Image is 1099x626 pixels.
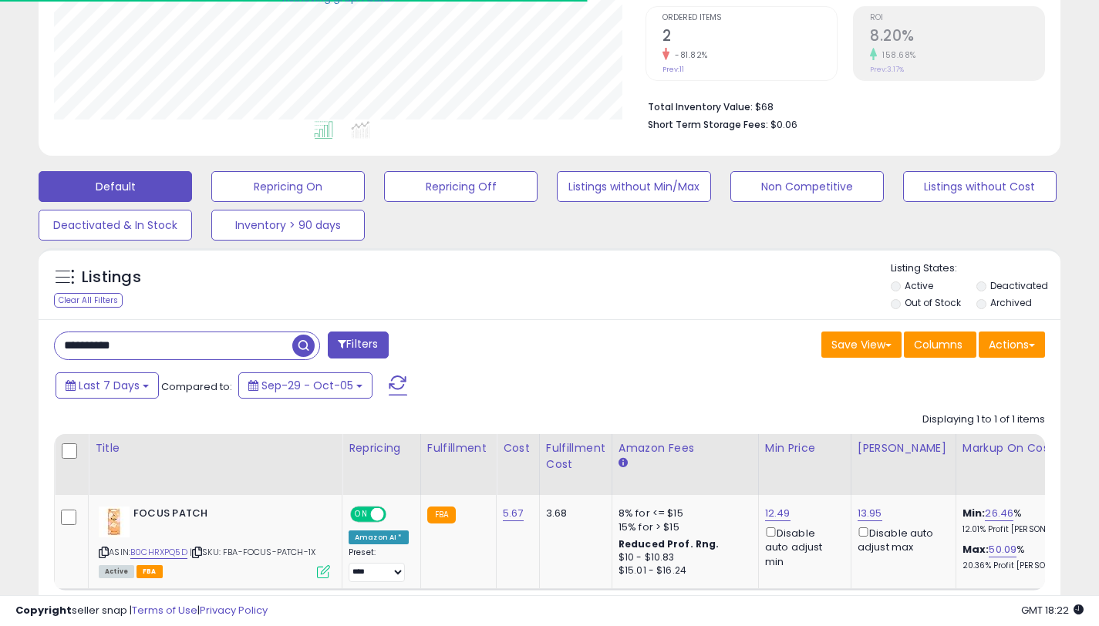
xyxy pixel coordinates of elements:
[870,14,1044,22] span: ROI
[619,440,752,456] div: Amazon Fees
[858,440,949,456] div: [PERSON_NAME]
[211,210,365,241] button: Inventory > 90 days
[922,412,1045,427] div: Displaying 1 to 1 of 1 items
[905,296,961,309] label: Out of Stock
[891,261,1060,276] p: Listing States:
[349,530,409,544] div: Amazon AI *
[985,506,1013,521] a: 26.46
[503,506,524,521] a: 5.67
[619,456,628,470] small: Amazon Fees.
[962,543,1091,571] div: %
[914,337,962,352] span: Columns
[238,372,373,399] button: Sep-29 - Oct-05
[648,118,768,131] b: Short Term Storage Fees:
[211,171,365,202] button: Repricing On
[79,378,140,393] span: Last 7 Days
[989,542,1016,557] a: 50.09
[648,100,753,113] b: Total Inventory Value:
[877,49,916,61] small: 158.68%
[730,171,884,202] button: Non Competitive
[39,210,192,241] button: Deactivated & In Stock
[662,65,684,74] small: Prev: 11
[349,547,409,582] div: Preset:
[962,560,1091,571] p: 20.36% Profit [PERSON_NAME]
[546,507,600,520] div: 3.68
[427,507,456,523] small: FBA
[619,507,747,520] div: 8% for <= $15
[821,332,902,358] button: Save View
[765,440,844,456] div: Min Price
[349,440,414,456] div: Repricing
[962,542,989,557] b: Max:
[261,378,353,393] span: Sep-29 - Oct-05
[765,524,839,569] div: Disable auto adjust min
[54,293,123,308] div: Clear All Filters
[962,440,1096,456] div: Markup on Cost
[858,506,882,521] a: 13.95
[200,603,268,618] a: Privacy Policy
[669,49,708,61] small: -81.82%
[99,565,134,578] span: All listings currently available for purchase on Amazon
[503,440,533,456] div: Cost
[328,332,388,358] button: Filters
[546,440,605,473] div: Fulfillment Cost
[427,440,490,456] div: Fulfillment
[619,551,747,564] div: $10 - $10.83
[619,520,747,534] div: 15% for > $15
[990,296,1032,309] label: Archived
[765,506,791,521] a: 12.49
[384,171,538,202] button: Repricing Off
[161,379,232,394] span: Compared to:
[82,267,141,288] h5: Listings
[619,564,747,577] div: $15.01 - $16.24
[990,279,1048,292] label: Deactivated
[903,171,1057,202] button: Listings without Cost
[99,507,330,577] div: ASIN:
[662,14,837,22] span: Ordered Items
[56,372,159,399] button: Last 7 Days
[905,279,933,292] label: Active
[858,524,944,554] div: Disable auto adjust max
[39,171,192,202] button: Default
[384,508,409,521] span: OFF
[137,565,163,578] span: FBA
[95,440,335,456] div: Title
[870,65,904,74] small: Prev: 3.17%
[979,332,1045,358] button: Actions
[770,117,797,132] span: $0.06
[904,332,976,358] button: Columns
[962,507,1091,535] div: %
[190,546,315,558] span: | SKU: FBA-FOCUS-PATCH-1X
[1021,603,1084,618] span: 2025-10-13 18:22 GMT
[870,27,1044,48] h2: 8.20%
[962,524,1091,535] p: 12.01% Profit [PERSON_NAME]
[132,603,197,618] a: Terms of Use
[619,537,720,550] b: Reduced Prof. Rng.
[15,603,72,618] strong: Copyright
[557,171,710,202] button: Listings without Min/Max
[662,27,837,48] h2: 2
[648,96,1033,115] li: $68
[133,507,321,525] b: FOCUS PATCH
[15,604,268,618] div: seller snap | |
[130,546,187,559] a: B0CHRXPQ5D
[962,506,986,520] b: Min:
[99,507,130,537] img: 31zsc9I-GHL._SL40_.jpg
[352,508,371,521] span: ON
